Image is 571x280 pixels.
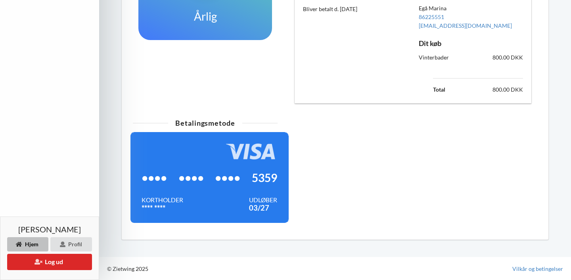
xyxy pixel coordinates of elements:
img: 4WYAC6ZA8lHiWlowAAAABJRU5ErkJggg== [226,144,277,159]
div: Egå Marina [419,5,523,13]
span: 5359 [252,174,277,182]
div: Udløber [249,196,277,204]
div: 800.00 DKK [471,48,529,67]
div: 03/27 [249,204,277,212]
span: •••• [178,174,204,182]
h1: Årlig [194,9,217,23]
div: Bliver betalt d. [DATE] [303,5,408,13]
h3: Dit køb [419,39,523,48]
div: Vinterbader [413,48,471,67]
b: Total [433,86,445,93]
a: Vilkår og betingelser [512,265,563,273]
td: 800.00 DKK [462,84,523,95]
span: [PERSON_NAME] [18,225,81,233]
span: •••• [142,174,167,182]
div: Hjem [7,237,48,251]
div: Profil [50,237,92,251]
a: [EMAIL_ADDRESS][DOMAIN_NAME] [419,22,512,29]
div: Kortholder [142,196,183,204]
a: 86225551 [419,13,444,20]
button: Log ud [7,254,92,270]
span: •••• [215,174,240,182]
div: Betalingsmetode [133,119,278,127]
